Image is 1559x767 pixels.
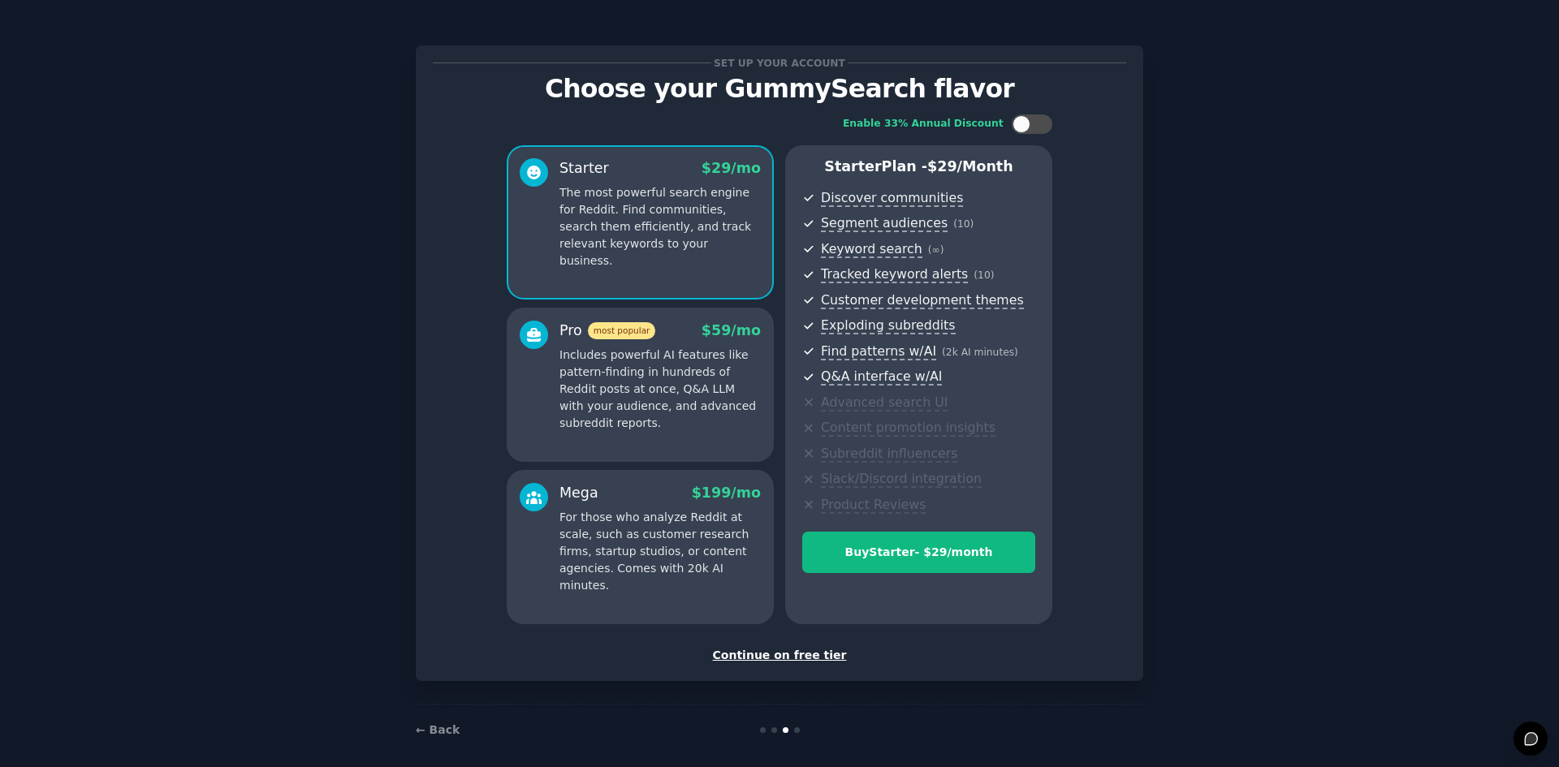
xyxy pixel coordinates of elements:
button: BuyStarter- $29/month [802,532,1035,573]
span: $ 29 /month [927,158,1013,175]
div: Continue on free tier [433,647,1126,664]
span: ( ∞ ) [928,244,944,256]
span: most popular [588,322,656,339]
span: Set up your account [711,54,849,71]
span: ( 10 ) [953,218,974,230]
div: Starter [559,158,609,179]
span: Segment audiences [821,215,948,232]
a: ← Back [416,723,460,736]
p: Choose your GummySearch flavor [433,75,1126,103]
div: Mega [559,483,598,503]
span: Product Reviews [821,497,926,514]
span: Advanced search UI [821,394,948,412]
span: Keyword search [821,241,922,258]
span: Subreddit influencers [821,446,957,463]
p: Includes powerful AI features like pattern-finding in hundreds of Reddit posts at once, Q&A LLM w... [559,347,761,432]
span: $ 59 /mo [702,322,761,338]
p: For those who analyze Reddit at scale, such as customer research firms, startup studios, or conte... [559,509,761,594]
div: Buy Starter - $ 29 /month [803,544,1034,561]
span: Slack/Discord integration [821,471,982,488]
span: Discover communities [821,190,963,207]
div: Enable 33% Annual Discount [843,117,1004,131]
span: Exploding subreddits [821,317,955,334]
span: Customer development themes [821,292,1024,309]
p: Starter Plan - [802,157,1035,177]
span: ( 10 ) [974,269,994,281]
p: The most powerful search engine for Reddit. Find communities, search them efficiently, and track ... [559,184,761,269]
span: Tracked keyword alerts [821,266,968,283]
span: Content promotion insights [821,420,995,437]
div: Pro [559,321,655,341]
span: Q&A interface w/AI [821,368,942,386]
span: ( 2k AI minutes ) [942,347,1018,358]
span: $ 199 /mo [692,485,761,501]
span: $ 29 /mo [702,160,761,176]
span: Find patterns w/AI [821,343,936,360]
